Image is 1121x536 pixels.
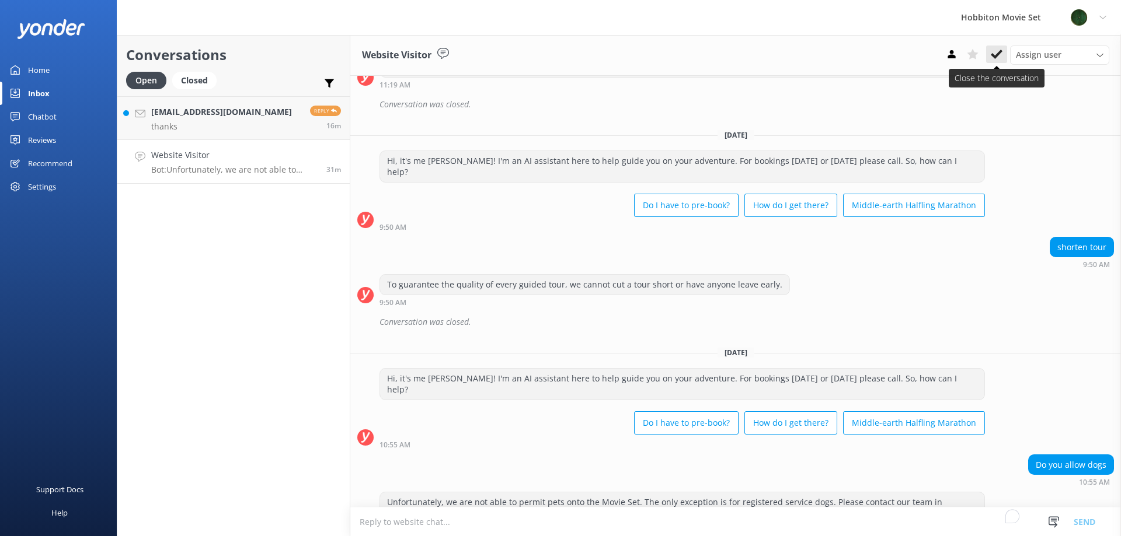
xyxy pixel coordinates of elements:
[362,48,431,63] h3: Website Visitor
[28,58,50,82] div: Home
[117,140,350,184] a: Website VisitorBot:Unfortunately, we are not able to permit pets onto the Movie Set. The only exc...
[634,411,739,435] button: Do I have to pre-book?
[357,312,1114,332] div: 2025-08-08T02:53:13.517
[117,96,350,140] a: [EMAIL_ADDRESS][DOMAIN_NAME]thanksReply16m
[380,492,984,523] div: Unfortunately, we are not able to permit pets onto the Movie Set. The only exception is for regis...
[28,82,50,105] div: Inbox
[126,72,166,89] div: Open
[380,442,410,449] strong: 10:55 AM
[126,73,172,86] a: Open
[350,507,1121,536] textarea: To enrich screen reader interactions, please activate Accessibility in Grammarly extension settings
[380,151,984,182] div: Hi, it's me [PERSON_NAME]! I'm an AI assistant here to help guide you on your adventure. For book...
[172,72,217,89] div: Closed
[1028,478,1114,486] div: 10:55am 16-Aug-2025 (UTC +12:00) Pacific/Auckland
[843,194,985,217] button: Middle-earth Halfling Marathon
[1029,455,1113,475] div: Do you allow dogs
[1010,45,1109,64] div: Assign User
[1083,261,1110,268] strong: 9:50 AM
[380,224,406,231] strong: 9:50 AM
[744,411,837,435] button: How do I get there?
[151,106,292,118] h4: [EMAIL_ADDRESS][DOMAIN_NAME]
[1050,237,1113,257] div: shorten tour
[1050,260,1114,268] div: 09:50am 08-Aug-2025 (UTC +12:00) Pacific/Auckland
[380,94,1114,114] div: Conversation was closed.
[51,501,68,524] div: Help
[357,94,1114,114] div: 2025-07-11T04:31:23.914
[380,298,790,306] div: 09:50am 08-Aug-2025 (UTC +12:00) Pacific/Auckland
[172,73,222,86] a: Closed
[380,80,985,89] div: 11:19am 11-Jul-2025 (UTC +12:00) Pacific/Auckland
[151,164,318,175] p: Bot: Unfortunately, we are not able to permit pets onto the Movie Set. The only exception is for ...
[326,164,341,174] span: 10:55am 16-Aug-2025 (UTC +12:00) Pacific/Auckland
[1070,9,1088,26] img: 34-1625720359.png
[36,478,83,501] div: Support Docs
[151,149,318,162] h4: Website Visitor
[380,299,406,306] strong: 9:50 AM
[326,121,341,131] span: 11:09am 16-Aug-2025 (UTC +12:00) Pacific/Auckland
[126,44,341,66] h2: Conversations
[843,411,985,435] button: Middle-earth Halfling Marathon
[744,194,837,217] button: How do I get there?
[151,121,292,132] p: thanks
[380,369,984,400] div: Hi, it's me [PERSON_NAME]! I'm an AI assistant here to help guide you on your adventure. For book...
[634,194,739,217] button: Do I have to pre-book?
[380,440,985,449] div: 10:55am 16-Aug-2025 (UTC +12:00) Pacific/Auckland
[380,82,410,89] strong: 11:19 AM
[28,175,56,198] div: Settings
[1016,48,1061,61] span: Assign user
[28,128,56,152] div: Reviews
[718,130,754,140] span: [DATE]
[380,275,789,295] div: To guarantee the quality of every guided tour, we cannot cut a tour short or have anyone leave ea...
[310,106,341,116] span: Reply
[380,312,1114,332] div: Conversation was closed.
[28,105,57,128] div: Chatbot
[718,348,754,358] span: [DATE]
[380,223,985,231] div: 09:50am 08-Aug-2025 (UTC +12:00) Pacific/Auckland
[18,19,85,38] img: yonder-white-logo.png
[1079,479,1110,486] strong: 10:55 AM
[28,152,72,175] div: Recommend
